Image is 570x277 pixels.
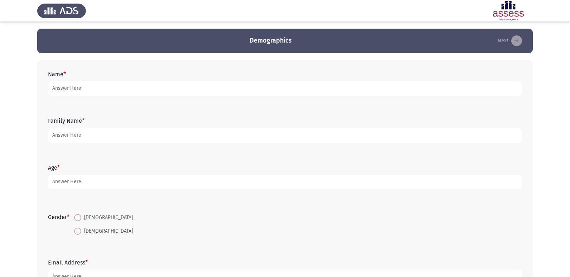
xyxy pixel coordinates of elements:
[250,36,292,45] h3: Demographics
[496,35,524,47] button: load next page
[37,1,86,21] img: Assess Talent Management logo
[484,1,533,21] img: Assessment logo of Assessment En (Focus & 16PD)
[48,128,522,143] input: add answer text
[48,71,66,78] label: Name
[48,164,60,171] label: Age
[48,214,69,220] label: Gender
[81,227,133,235] span: [DEMOGRAPHIC_DATA]
[48,175,522,189] input: add answer text
[48,81,522,96] input: add answer text
[48,259,88,266] label: Email Address
[81,213,133,222] span: [DEMOGRAPHIC_DATA]
[48,117,84,124] label: Family Name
